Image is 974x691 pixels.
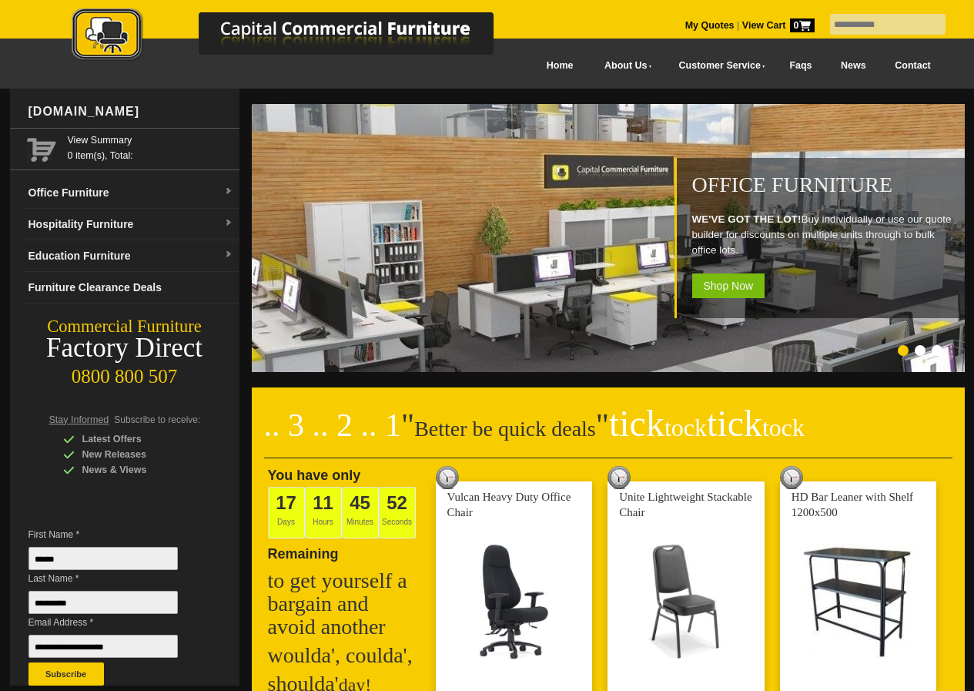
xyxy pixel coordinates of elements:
[29,8,568,64] img: Capital Commercial Furniture Logo
[898,345,909,356] li: Page dot 1
[68,132,233,148] a: View Summary
[932,345,942,356] li: Page dot 3
[596,408,805,443] span: "
[880,49,945,83] a: Contact
[685,20,735,31] a: My Quotes
[692,273,765,298] span: Shop Now
[780,466,803,489] img: tick tock deal clock
[252,104,968,372] img: Office Furniture
[22,272,239,304] a: Furniture Clearance Deals
[10,316,239,337] div: Commercial Furniture
[790,18,815,32] span: 0
[224,187,233,196] img: dropdown
[401,408,414,443] span: "
[313,492,333,513] span: 11
[268,569,422,639] h2: to get yourself a bargain and avoid another
[22,240,239,272] a: Education Furnituredropdown
[28,547,178,570] input: First Name *
[28,635,178,658] input: Email Address *
[587,49,661,83] a: About Us
[63,447,209,462] div: New Releases
[63,462,209,478] div: News & Views
[264,412,952,458] h2: Better be quick deals
[28,527,201,542] span: First Name *
[268,468,361,483] span: You have only
[28,591,178,614] input: Last Name *
[739,20,814,31] a: View Cart0
[342,487,379,538] span: Minutes
[692,213,802,225] strong: WE'VE GOT THE LOT!
[607,466,631,489] img: tick tock deal clock
[49,414,109,425] span: Stay Informed
[379,487,416,538] span: Seconds
[63,431,209,447] div: Latest Offers
[609,403,805,444] span: tick tick
[22,177,239,209] a: Office Furnituredropdown
[29,8,568,69] a: Capital Commercial Furniture Logo
[252,364,968,374] a: Office Furniture WE'VE GOT THE LOT!Buy individually or use our quote builder for discounts on mul...
[22,209,239,240] a: Hospitality Furnituredropdown
[28,571,201,586] span: Last Name *
[10,337,239,359] div: Factory Direct
[915,345,925,356] li: Page dot 2
[10,358,239,387] div: 0800 800 507
[775,49,827,83] a: Faqs
[350,492,370,513] span: 45
[387,492,407,513] span: 52
[305,487,342,538] span: Hours
[28,662,104,686] button: Subscribe
[224,250,233,260] img: dropdown
[276,492,296,513] span: 17
[264,408,402,443] span: .. 3 .. 2 .. 1
[692,212,957,258] p: Buy individually or use our quote builder for discounts on multiple units through to bulk office ...
[22,89,239,135] div: [DOMAIN_NAME]
[661,49,775,83] a: Customer Service
[268,644,422,667] h2: woulda', coulda',
[28,615,201,630] span: Email Address *
[826,49,880,83] a: News
[68,132,233,161] span: 0 item(s), Total:
[692,173,957,196] h1: Office Furniture
[224,219,233,228] img: dropdown
[436,466,459,489] img: tick tock deal clock
[664,414,707,441] span: tock
[114,414,200,425] span: Subscribe to receive:
[742,20,815,31] strong: View Cart
[762,414,805,441] span: tock
[268,487,305,538] span: Days
[268,540,339,562] span: Remaining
